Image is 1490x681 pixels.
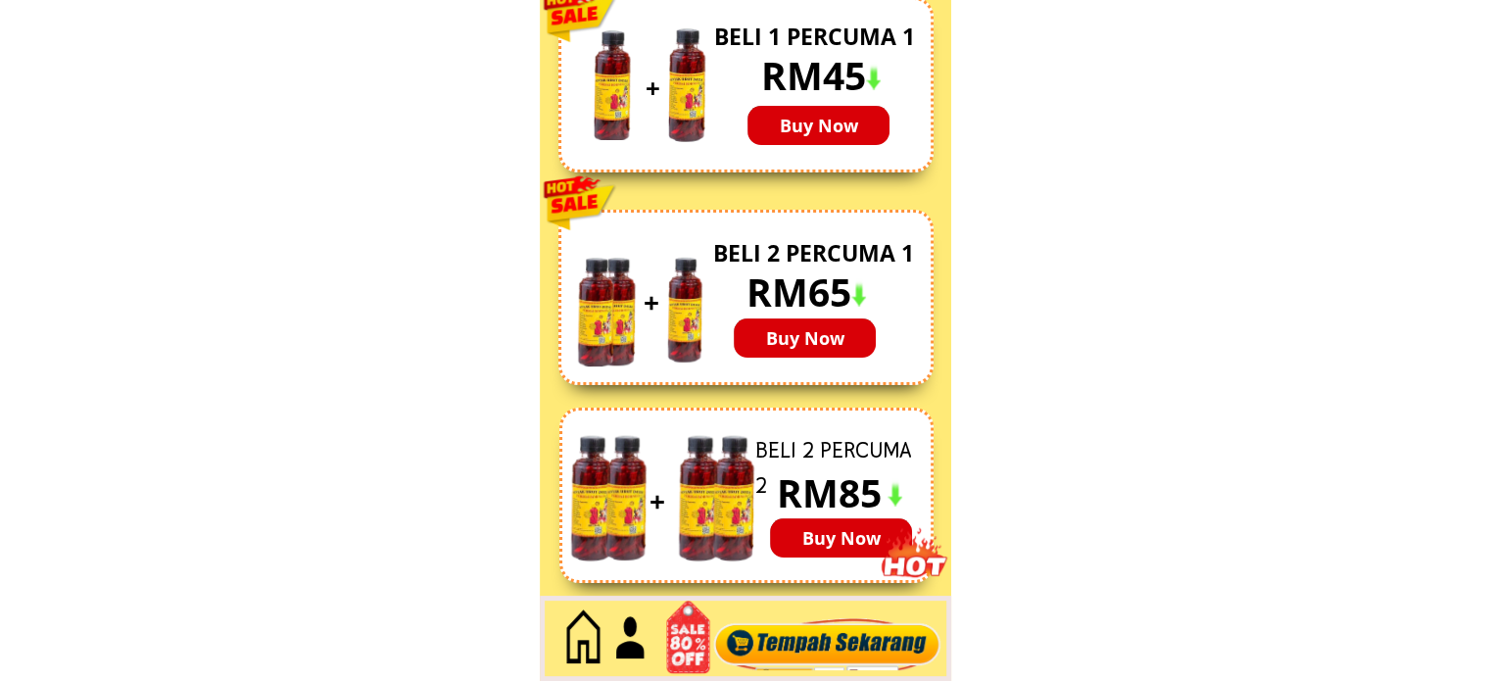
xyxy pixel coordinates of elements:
[746,262,854,322] h3: RM65
[768,518,912,559] p: Buy Now
[714,19,929,55] h3: BELI 1 PERCUMA 1
[644,280,661,324] h3: +
[733,318,877,359] p: Buy Now
[761,45,869,106] h3: RM45
[713,235,927,271] h3: BELI 2 PERCUMA 1
[646,69,665,110] div: +
[746,106,890,146] p: Buy Now
[649,479,667,523] h3: +
[755,433,929,502] h3: BELI 2 PERCUMA 2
